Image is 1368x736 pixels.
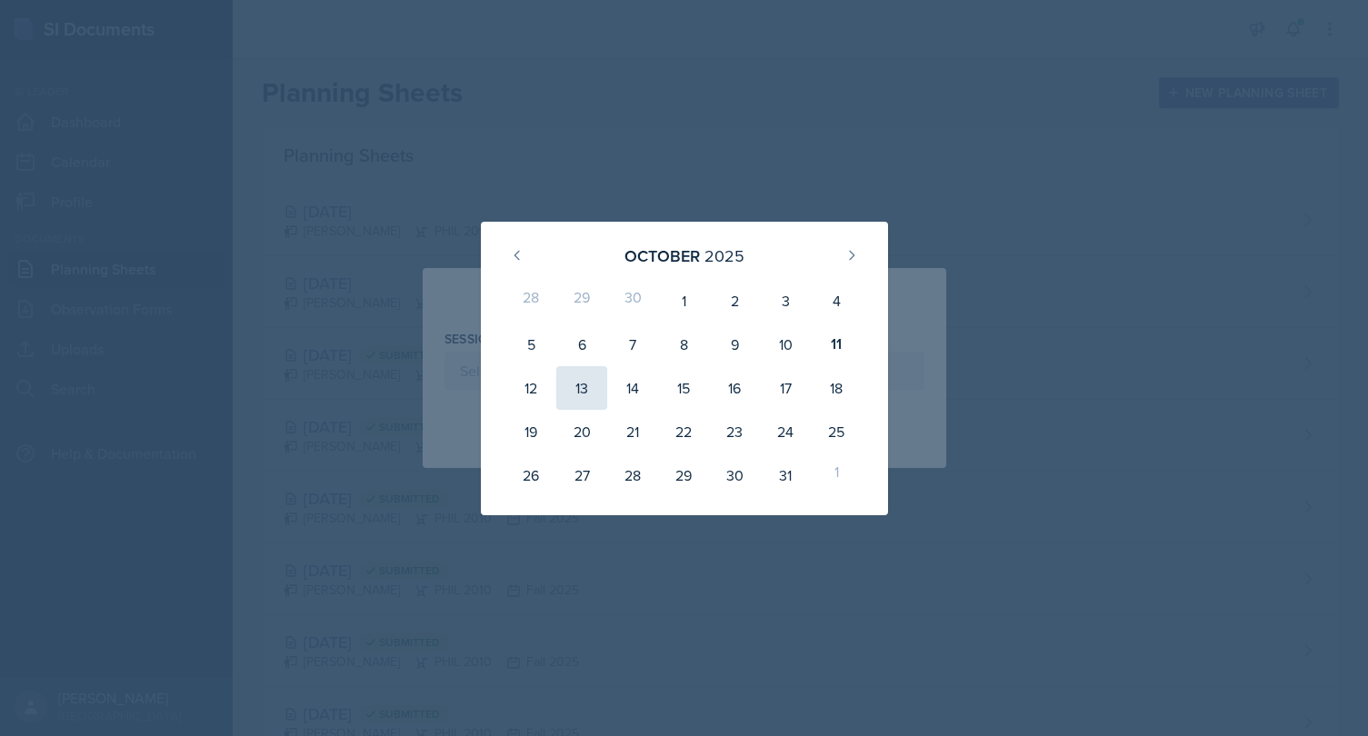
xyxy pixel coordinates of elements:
[760,279,811,323] div: 3
[607,323,658,366] div: 7
[760,323,811,366] div: 10
[506,453,557,497] div: 26
[556,366,607,410] div: 13
[607,279,658,323] div: 30
[760,453,811,497] div: 31
[506,323,557,366] div: 5
[811,410,862,453] div: 25
[811,366,862,410] div: 18
[760,366,811,410] div: 17
[658,366,709,410] div: 15
[709,366,760,410] div: 16
[556,410,607,453] div: 20
[658,453,709,497] div: 29
[811,323,862,366] div: 11
[607,366,658,410] div: 14
[658,279,709,323] div: 1
[607,453,658,497] div: 28
[811,279,862,323] div: 4
[556,279,607,323] div: 29
[506,410,557,453] div: 19
[624,244,700,268] div: October
[709,323,760,366] div: 9
[658,323,709,366] div: 8
[556,323,607,366] div: 6
[556,453,607,497] div: 27
[506,366,557,410] div: 12
[709,279,760,323] div: 2
[709,453,760,497] div: 30
[704,244,744,268] div: 2025
[658,410,709,453] div: 22
[811,453,862,497] div: 1
[709,410,760,453] div: 23
[760,410,811,453] div: 24
[607,410,658,453] div: 21
[506,279,557,323] div: 28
